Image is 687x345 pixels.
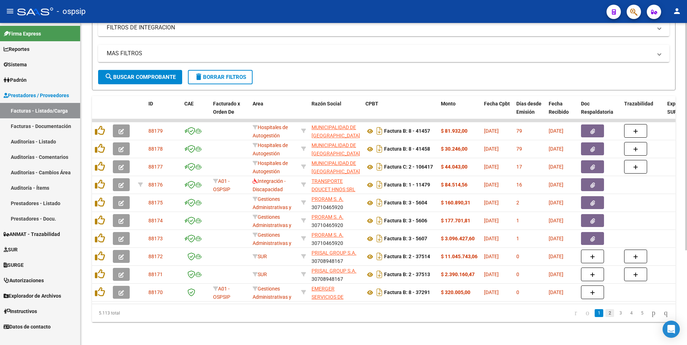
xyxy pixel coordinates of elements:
[384,218,427,224] strong: Factura B: 3 - 5606
[516,182,522,188] span: 16
[4,277,44,284] span: Autorizaciones
[549,254,563,259] span: [DATE]
[312,231,360,246] div: 30710465920
[309,96,363,128] datatable-header-cell: Razón Social
[184,101,194,107] span: CAE
[581,101,613,115] span: Doc Respaldatoria
[571,309,580,317] a: go to first page
[549,182,563,188] span: [DATE]
[148,289,163,295] span: 88170
[626,307,637,319] li: page 4
[57,4,86,19] span: - ospsip
[213,178,230,192] span: A01 - OSPSIP
[484,101,510,107] span: Fecha Cpbt
[484,164,499,170] span: [DATE]
[516,271,519,277] span: 0
[312,213,360,228] div: 30710465920
[312,195,360,210] div: 30710465920
[312,214,343,220] span: PRORAM S. A.
[375,161,384,172] i: Descargar documento
[441,182,467,188] strong: $ 84.514,56
[148,146,163,152] span: 88178
[549,218,563,223] span: [DATE]
[253,196,291,218] span: Gestiones Administrativas y Otros
[312,101,341,107] span: Razón Social
[253,178,286,192] span: Integración - Discapacidad
[546,96,578,128] datatable-header-cell: Fecha Recibido
[312,123,360,138] div: 30545681508
[4,307,37,315] span: Instructivos
[253,214,291,236] span: Gestiones Administrativas y Otros
[375,287,384,298] i: Descargar documento
[375,215,384,226] i: Descargar documento
[384,272,430,278] strong: Factura B: 2 - 37513
[484,200,499,205] span: [DATE]
[516,146,522,152] span: 79
[188,70,253,84] button: Borrar Filtros
[441,146,467,152] strong: $ 30.246,00
[441,254,478,259] strong: $ 11.045.743,06
[375,197,384,208] i: Descargar documento
[594,307,604,319] li: page 1
[107,49,652,57] mat-panel-title: MAS FILTROS
[375,179,384,190] i: Descargar documento
[441,200,470,205] strong: $ 160.890,31
[4,261,24,269] span: SURGE
[312,267,360,282] div: 30708948167
[484,289,499,295] span: [DATE]
[624,101,653,107] span: Trazabilidad
[105,74,176,80] span: Buscar Comprobante
[516,128,522,134] span: 79
[4,292,61,300] span: Explorador de Archivos
[312,286,343,308] span: EMERGER SERVICIOS DE SALUD S.A.
[194,72,203,81] mat-icon: delete
[98,70,182,84] button: Buscar Comprobante
[4,30,41,38] span: Firma Express
[4,76,27,84] span: Padrón
[384,236,427,242] strong: Factura B: 3 - 5607
[605,309,614,317] a: 2
[213,286,230,300] span: A01 - OSPSIP
[250,96,298,128] datatable-header-cell: Area
[6,7,14,15] mat-icon: menu
[181,96,210,128] datatable-header-cell: CAE
[484,271,499,277] span: [DATE]
[253,160,288,174] span: Hospitales de Autogestión
[582,309,593,317] a: go to previous page
[253,232,291,254] span: Gestiones Administrativas y Otros
[107,24,652,32] mat-panel-title: FILTROS DE INTEGRACION
[441,271,475,277] strong: $ 2.390.160,47
[621,96,664,128] datatable-header-cell: Trazabilidad
[638,309,646,317] a: 5
[148,128,163,134] span: 88179
[148,101,153,107] span: ID
[549,200,563,205] span: [DATE]
[148,182,163,188] span: 88176
[384,254,430,260] strong: Factura B: 2 - 37514
[312,178,355,192] span: TRANSPORTE DOUCET HNOS SRL
[98,19,669,36] mat-expansion-panel-header: FILTROS DE INTEGRACION
[549,271,563,277] span: [DATE]
[148,254,163,259] span: 88172
[363,96,438,128] datatable-header-cell: CPBT
[312,232,343,238] span: PRORAM S. A.
[516,164,522,170] span: 17
[253,271,267,277] span: SUR
[441,101,456,107] span: Monto
[4,246,18,254] span: SUR
[384,290,430,296] strong: Factura B: 8 - 37291
[375,143,384,155] i: Descargar documento
[312,268,356,274] span: PRISAL GROUP S.A.
[375,125,384,137] i: Descargar documento
[312,141,360,156] div: 30545681508
[484,218,499,223] span: [DATE]
[148,164,163,170] span: 88177
[4,230,60,238] span: ANMAT - Trazabilidad
[148,271,163,277] span: 88171
[4,323,51,331] span: Datos de contacto
[549,101,569,115] span: Fecha Recibido
[384,146,430,152] strong: Factura B: 8 - 41458
[484,254,499,259] span: [DATE]
[375,251,384,262] i: Descargar documento
[595,309,603,317] a: 1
